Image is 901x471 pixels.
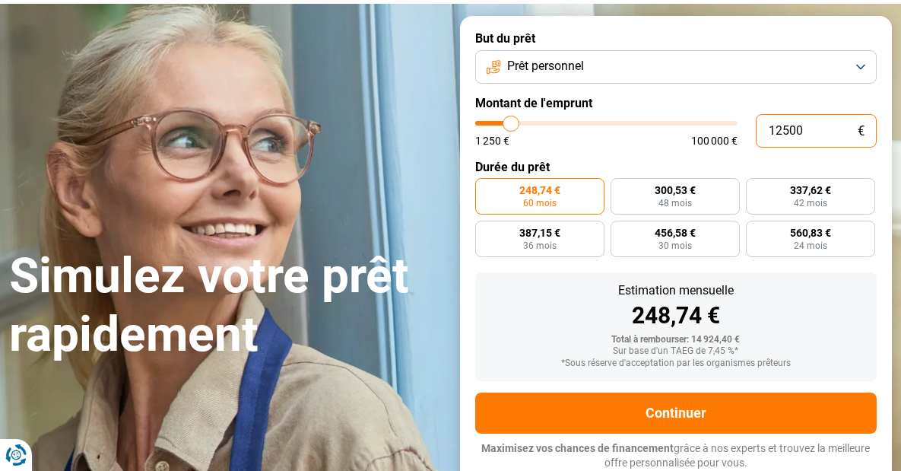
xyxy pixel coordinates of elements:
[790,185,831,196] span: 337,62 €
[475,50,877,84] button: Prêt personnel
[487,335,865,345] div: Total à rembourser: 14 924,40 €
[475,160,877,174] label: Durée du prêt
[475,135,509,146] span: 1 250 €
[481,442,674,454] span: Maximisez vos chances de financement
[523,241,557,250] span: 36 mois
[475,31,877,46] label: But du prêt
[475,393,877,434] button: Continuer
[858,125,865,138] span: €
[655,228,696,238] span: 456,58 €
[475,441,877,471] p: grâce à nos experts et trouvez la meilleure offre personnalisée pour vous.
[658,199,692,208] span: 48 mois
[507,58,584,75] span: Prêt personnel
[487,358,865,369] div: *Sous réserve d'acceptation par les organismes prêteurs
[794,199,827,208] span: 42 mois
[691,135,738,146] span: 100 000 €
[487,346,865,357] div: Sur base d'un TAEG de 7,45 %*
[519,228,560,238] span: 387,15 €
[658,241,692,250] span: 30 mois
[487,285,865,297] div: Estimation mensuelle
[487,304,865,327] div: 248,74 €
[523,199,557,208] span: 60 mois
[519,185,560,196] span: 248,74 €
[475,96,877,110] label: Montant de l'emprunt
[794,241,827,250] span: 24 mois
[790,228,831,238] span: 560,83 €
[9,247,442,364] h1: Simulez votre prêt rapidement
[655,185,696,196] span: 300,53 €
